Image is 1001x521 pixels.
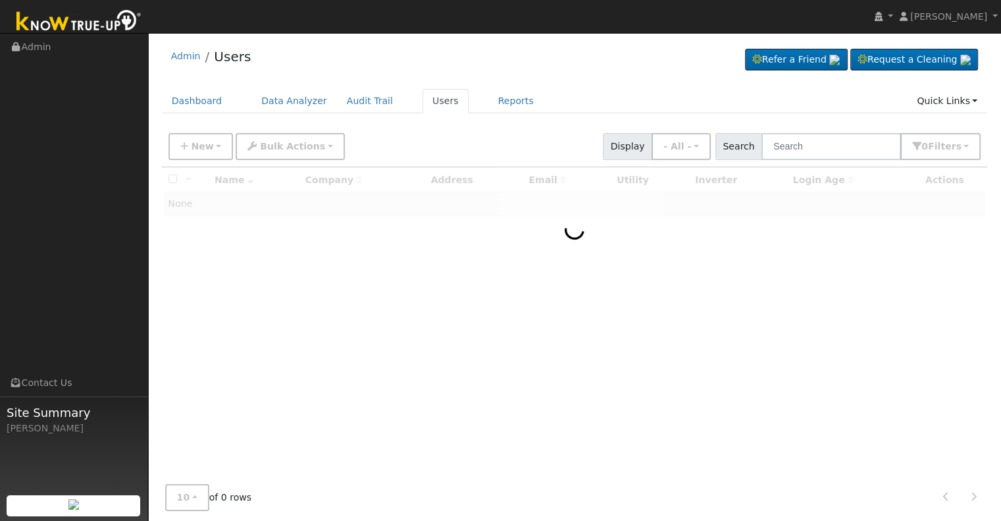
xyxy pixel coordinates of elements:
[214,49,251,65] a: Users
[337,89,403,113] a: Audit Trail
[829,55,840,65] img: retrieve
[745,49,848,71] a: Refer a Friend
[68,499,79,510] img: retrieve
[928,141,962,151] span: Filter
[488,89,544,113] a: Reports
[907,89,987,113] a: Quick Links
[652,133,711,160] button: - All -
[165,484,209,511] button: 10
[603,133,652,160] span: Display
[910,11,987,22] span: [PERSON_NAME]
[162,89,232,113] a: Dashboard
[165,484,252,511] span: of 0 rows
[191,141,213,151] span: New
[236,133,344,160] button: Bulk Actions
[423,89,469,113] a: Users
[850,49,978,71] a: Request a Cleaning
[956,141,961,151] span: s
[715,133,762,160] span: Search
[900,133,981,160] button: 0Filters
[7,404,141,422] span: Site Summary
[7,422,141,435] div: [PERSON_NAME]
[260,141,325,151] span: Bulk Actions
[761,133,901,160] input: Search
[251,89,337,113] a: Data Analyzer
[171,51,201,61] a: Admin
[177,492,190,503] span: 10
[960,55,971,65] img: retrieve
[10,7,148,37] img: Know True-Up
[168,133,234,160] button: New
